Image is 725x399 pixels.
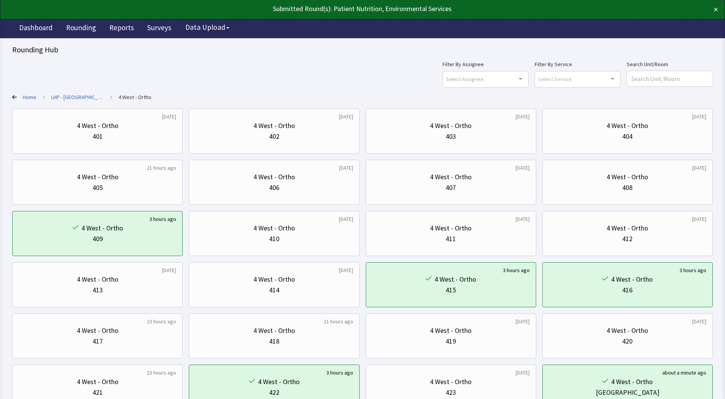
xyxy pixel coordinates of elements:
[535,60,621,69] label: Filter By Service
[627,60,713,69] label: Search Unit/Room
[607,120,648,131] div: 4 West - Ortho
[118,93,151,101] a: 4 West - Ortho
[503,266,530,274] div: 3 hours ago
[7,3,647,14] div: Submitted Round(s): Patient Nutrition, Environmental Services
[430,172,472,182] div: 4 West - Ortho
[622,182,633,193] div: 408
[253,172,295,182] div: 4 West - Ortho
[443,60,529,69] label: Filter By Assignee
[51,93,104,101] a: LHP - Pascack Valley
[446,234,456,244] div: 411
[538,75,572,83] span: Select Service
[92,131,103,142] div: 401
[339,266,353,274] div: [DATE]
[339,164,353,172] div: [DATE]
[446,285,456,295] div: 415
[269,234,279,244] div: 410
[92,234,103,244] div: 409
[607,172,648,182] div: 4 West - Ortho
[692,215,706,223] div: [DATE]
[714,3,718,16] button: ×
[607,223,648,234] div: 4 West - Ortho
[77,172,118,182] div: 4 West - Ortho
[92,336,103,347] div: 417
[622,131,633,142] div: 404
[13,19,58,38] a: Dashboard
[622,234,633,244] div: 412
[77,325,118,336] div: 4 West - Ortho
[162,113,176,120] div: [DATE]
[92,182,103,193] div: 405
[92,285,103,295] div: 413
[622,336,633,347] div: 420
[339,215,353,223] div: [DATE]
[516,113,530,120] div: [DATE]
[253,223,295,234] div: 4 West - Ortho
[147,318,176,325] div: 23 hours ago
[627,71,713,86] input: Search Unit/Room
[680,266,706,274] div: 3 hours ago
[516,215,530,223] div: [DATE]
[430,376,472,387] div: 4 West - Ortho
[258,376,300,387] div: 4 West - Ortho
[269,285,279,295] div: 414
[607,325,648,336] div: 4 West - Ortho
[149,215,176,223] div: 3 hours ago
[692,164,706,172] div: [DATE]
[92,387,103,398] div: 421
[662,369,706,376] div: about a minute ago
[141,19,177,38] a: Surveys
[77,120,118,131] div: 4 West - Ortho
[446,387,456,398] div: 423
[60,19,102,38] a: Rounding
[430,223,472,234] div: 4 West - Ortho
[324,318,353,325] div: 21 hours ago
[611,376,653,387] div: 4 West - Ortho
[326,369,353,376] div: 3 hours ago
[611,274,653,285] div: 4 West - Ortho
[622,285,633,295] div: 416
[430,120,472,131] div: 4 West - Ortho
[430,325,472,336] div: 4 West - Ortho
[446,131,456,142] div: 403
[692,113,706,120] div: [DATE]
[181,20,234,34] button: Data Upload
[253,325,295,336] div: 4 West - Ortho
[23,93,36,101] a: Home
[253,120,295,131] div: 4 West - Ortho
[269,336,279,347] div: 418
[269,387,279,398] div: 422
[446,75,483,83] span: Select Assignee
[12,44,713,55] div: Rounding Hub
[162,266,176,274] div: [DATE]
[516,318,530,325] div: [DATE]
[446,182,456,193] div: 407
[692,318,706,325] div: [DATE]
[253,274,295,285] div: 4 West - Ortho
[77,376,118,387] div: 4 West - Ortho
[77,274,118,285] div: 4 West - Ortho
[596,387,659,398] div: [GEOGRAPHIC_DATA]
[446,336,456,347] div: 419
[269,131,279,142] div: 402
[516,164,530,172] div: [DATE]
[435,274,476,285] div: 4 West - Ortho
[147,164,176,172] div: 21 hours ago
[110,89,112,105] span: >
[269,182,279,193] div: 406
[516,369,530,376] div: [DATE]
[42,89,45,105] span: >
[104,19,139,38] a: Reports
[339,113,353,120] div: [DATE]
[147,369,176,376] div: 23 hours ago
[81,223,123,234] div: 4 West - Ortho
